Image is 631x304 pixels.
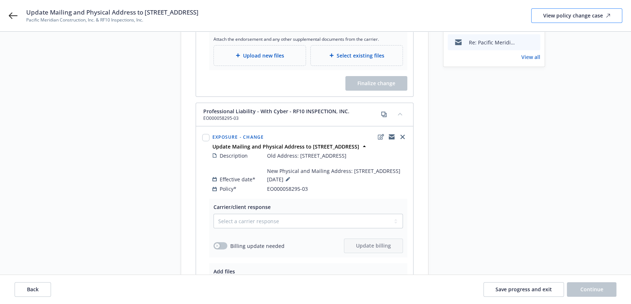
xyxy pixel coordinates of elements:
[531,39,537,46] button: preview file
[27,286,39,293] span: Back
[398,133,407,141] a: close
[220,185,236,193] span: Policy*
[267,185,308,193] span: EO000058295-03
[531,8,622,23] a: View policy change case
[26,8,199,17] span: Update Mailing and Physical Address to [STREET_ADDRESS]
[203,107,349,115] span: Professional Liability - With Cyber - RF10 INSPECTION, INC.
[213,36,403,42] span: Attach the endorsement and any other supplemental documents from the carrier.
[213,45,306,66] div: Upload new files
[267,152,400,175] span: Old Address: [STREET_ADDRESS] New Physical and Mailing Address: [STREET_ADDRESS]
[337,52,384,59] span: Select existing files
[203,115,349,122] span: EO000058295-03
[213,26,235,33] span: Add files
[220,152,248,159] span: Description
[469,39,516,46] div: Re: Pacific Meridian Construction, Inc. & RF10 Inspections, Inc. - Update Mailing and Physical Ad...
[230,242,285,250] span: Billing update needed
[310,45,403,66] div: Select existing files
[495,286,552,293] span: Save progress and exit
[387,133,396,141] a: copyLogging
[344,238,403,253] button: Update billing
[357,80,395,87] span: Finalize change
[213,268,235,275] span: Add files
[212,134,264,140] span: Exposure - Change
[483,282,564,297] button: Save progress and exit
[213,204,271,210] span: Carrier/client response
[543,9,610,23] div: View policy change case
[196,103,413,126] div: Professional Liability - With Cyber - RF10 INSPECTION, INC.EO000058295-03copycollapse content
[15,282,51,297] button: Back
[345,76,407,91] span: Finalize change
[519,39,525,46] button: download file
[356,242,391,249] span: Update billing
[580,286,603,293] span: Continue
[376,133,385,141] a: edit
[26,17,199,23] span: Pacific Meridian Construction, Inc. & RF10 Inspections, Inc.
[380,110,388,119] a: copy
[394,108,406,120] button: collapse content
[220,175,255,183] span: Effective date*
[243,52,284,59] span: Upload new files
[521,53,540,61] a: View all
[267,175,292,183] span: [DATE]
[567,282,616,297] button: Continue
[212,143,359,150] strong: Update Mailing and Physical Address to [STREET_ADDRESS]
